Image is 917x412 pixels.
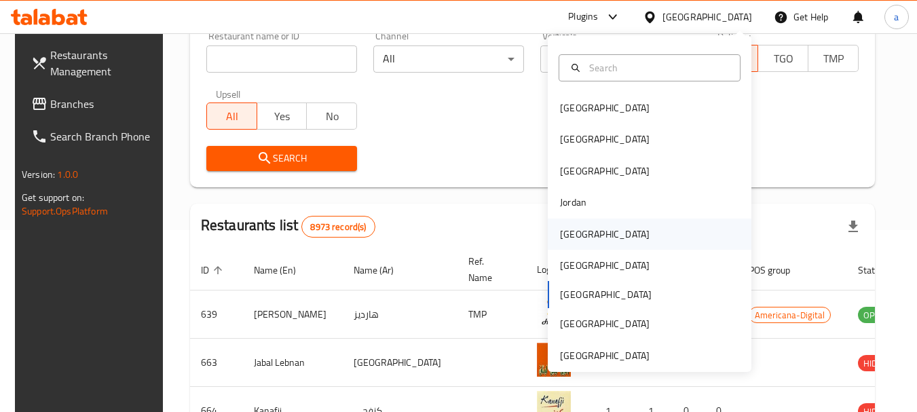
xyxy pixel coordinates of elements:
span: Yes [263,107,302,126]
span: Get support on: [22,189,84,206]
div: Jordan [560,195,586,210]
td: TMP [457,291,526,339]
td: [GEOGRAPHIC_DATA] [343,339,457,387]
span: 8973 record(s) [302,221,374,233]
span: TMP [814,49,853,69]
td: 663 [190,339,243,387]
button: TMP [808,45,859,72]
img: Jabal Lebnan [537,343,571,377]
input: Search for restaurant name or ID.. [206,45,357,73]
a: Restaurants Management [20,39,168,88]
div: [GEOGRAPHIC_DATA] [560,227,650,242]
div: [GEOGRAPHIC_DATA] [560,132,650,147]
div: [GEOGRAPHIC_DATA] [662,10,752,24]
span: Search [217,150,346,167]
img: Hardee's [537,295,571,329]
td: Jabal Lebnan [243,339,343,387]
div: Total records count [301,216,375,238]
span: No [312,107,352,126]
div: Export file [837,210,869,243]
span: Status [858,262,902,278]
div: [GEOGRAPHIC_DATA] [560,100,650,115]
a: Branches [20,88,168,120]
span: Name (En) [254,262,314,278]
div: All [540,45,691,73]
span: Ref. Name [468,253,510,286]
td: 639 [190,291,243,339]
th: Logo [526,249,587,291]
div: Plugins [568,9,598,25]
div: [GEOGRAPHIC_DATA] [560,258,650,273]
span: All [212,107,252,126]
button: TGO [757,45,808,72]
a: Search Branch Phone [20,120,168,153]
h2: Restaurants list [201,215,375,238]
input: Search [584,60,732,75]
span: POS group [749,262,808,278]
td: هارديز [343,291,457,339]
div: [GEOGRAPHIC_DATA] [560,348,650,363]
a: Support.OpsPlatform [22,202,108,220]
button: Yes [257,102,307,130]
span: Search Branch Phone [50,128,157,145]
span: OPEN [858,307,891,323]
div: [GEOGRAPHIC_DATA] [560,316,650,331]
span: Name (Ar) [354,262,411,278]
span: Branches [50,96,157,112]
span: a [894,10,899,24]
span: Americana-Digital [749,307,830,323]
span: TGO [764,49,803,69]
div: HIDDEN [858,355,899,371]
span: Restaurants Management [50,47,157,79]
span: ID [201,262,227,278]
button: No [306,102,357,130]
div: All [373,45,524,73]
div: [GEOGRAPHIC_DATA] [560,164,650,179]
label: Upsell [216,89,241,98]
span: 1.0.0 [57,166,78,183]
button: All [206,102,257,130]
button: Search [206,146,357,171]
span: Version: [22,166,55,183]
td: [PERSON_NAME] [243,291,343,339]
span: HIDDEN [858,356,899,371]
